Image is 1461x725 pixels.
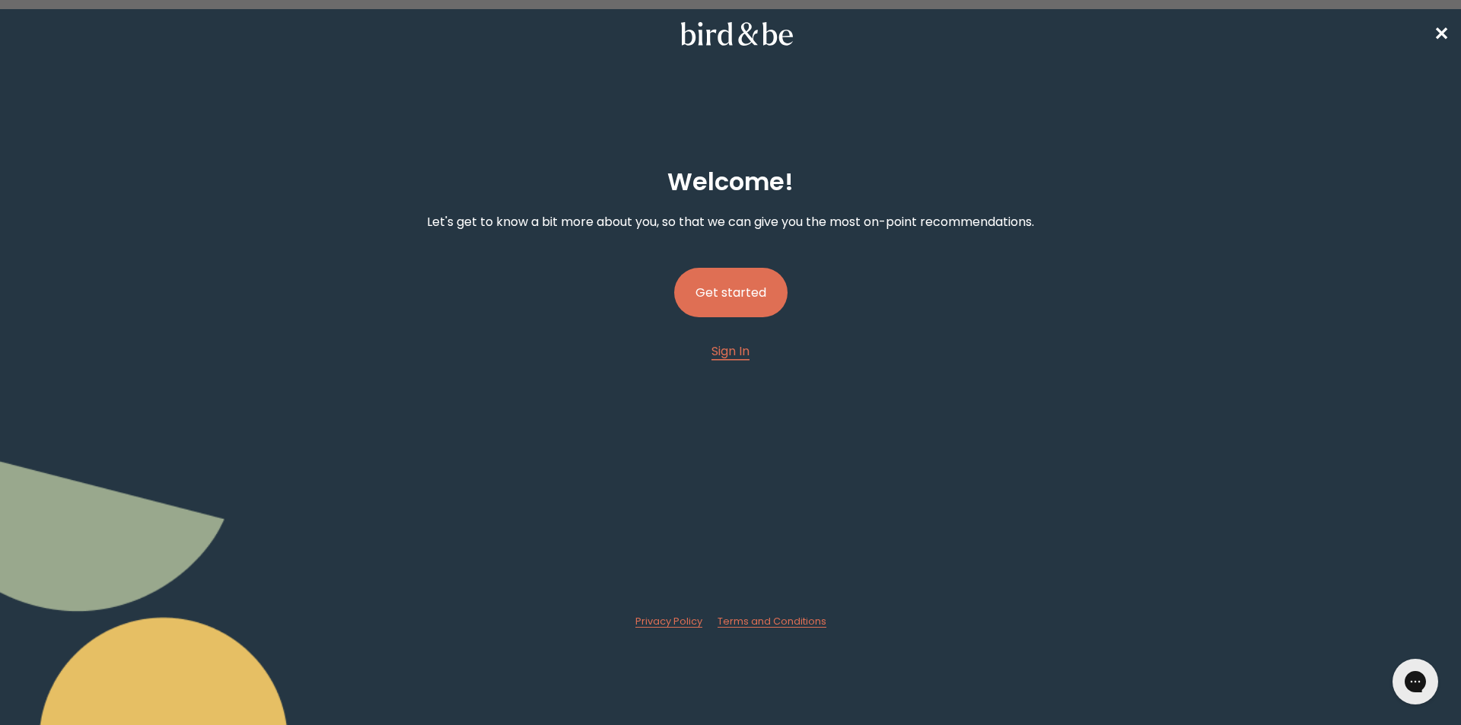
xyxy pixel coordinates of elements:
a: Terms and Conditions [718,615,826,628]
a: Get started [674,243,788,342]
p: Let's get to know a bit more about you, so that we can give you the most on-point recommendations. [427,212,1034,231]
span: ✕ [1434,21,1449,46]
button: Get started [674,268,788,317]
span: Sign In [711,342,750,360]
a: ✕ [1434,21,1449,47]
h2: Welcome ! [667,164,794,200]
span: Privacy Policy [635,615,702,628]
a: Sign In [711,342,750,361]
span: Terms and Conditions [718,615,826,628]
a: Privacy Policy [635,615,702,628]
iframe: Gorgias live chat messenger [1385,653,1446,710]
